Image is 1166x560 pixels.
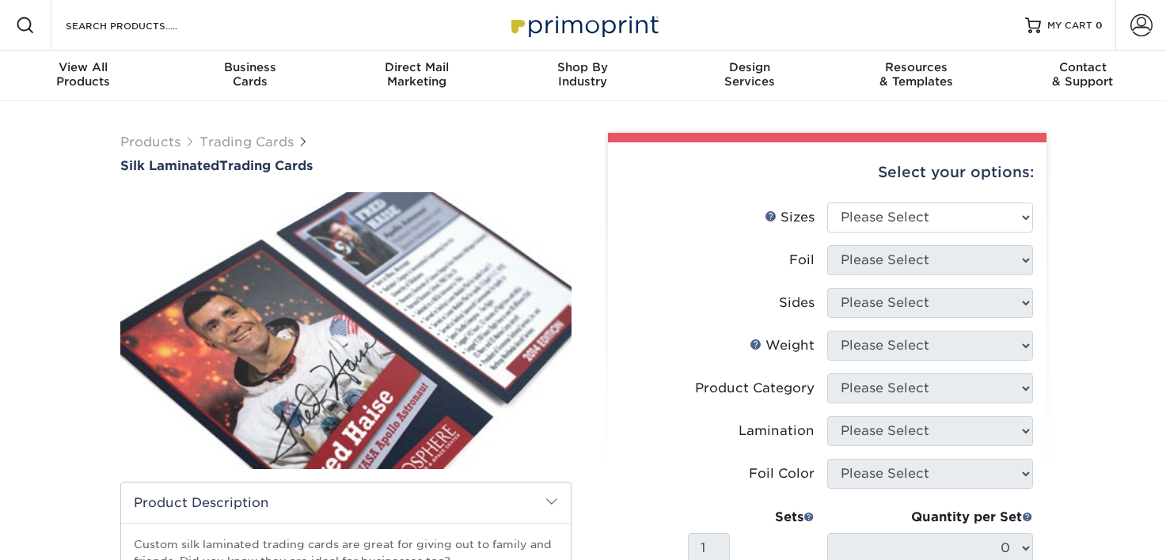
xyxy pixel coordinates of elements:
[1000,51,1166,101] a: Contact& Support
[695,379,815,398] div: Product Category
[833,60,999,89] div: & Templates
[504,8,663,42] img: Primoprint
[667,60,833,89] div: Services
[827,508,1033,527] div: Quantity per Set
[1000,60,1166,89] div: & Support
[765,208,815,227] div: Sizes
[120,175,572,486] img: Silk Laminated 01
[64,16,218,35] input: SEARCH PRODUCTS.....
[120,134,180,149] a: Products
[833,51,999,101] a: Resources& Templates
[166,60,332,74] span: Business
[789,251,815,270] div: Foil
[499,51,666,101] a: Shop ByIndustry
[333,60,499,74] span: Direct Mail
[120,158,572,173] a: Silk LaminatedTrading Cards
[779,293,815,312] div: Sides
[166,51,332,101] a: BusinessCards
[667,60,833,74] span: Design
[621,142,1034,202] div: Select your options:
[120,158,572,173] h1: Trading Cards
[166,60,332,89] div: Cards
[667,51,833,101] a: DesignServices
[750,336,815,355] div: Weight
[499,60,666,89] div: Industry
[1047,19,1092,32] span: MY CART
[749,464,815,483] div: Foil Color
[688,508,815,527] div: Sets
[121,482,571,523] h2: Product Description
[1096,20,1103,31] span: 0
[499,60,666,74] span: Shop By
[120,158,219,173] span: Silk Laminated
[333,60,499,89] div: Marketing
[333,51,499,101] a: Direct MailMarketing
[199,134,294,149] a: Trading Cards
[833,60,999,74] span: Resources
[739,422,815,441] div: Lamination
[1000,60,1166,74] span: Contact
